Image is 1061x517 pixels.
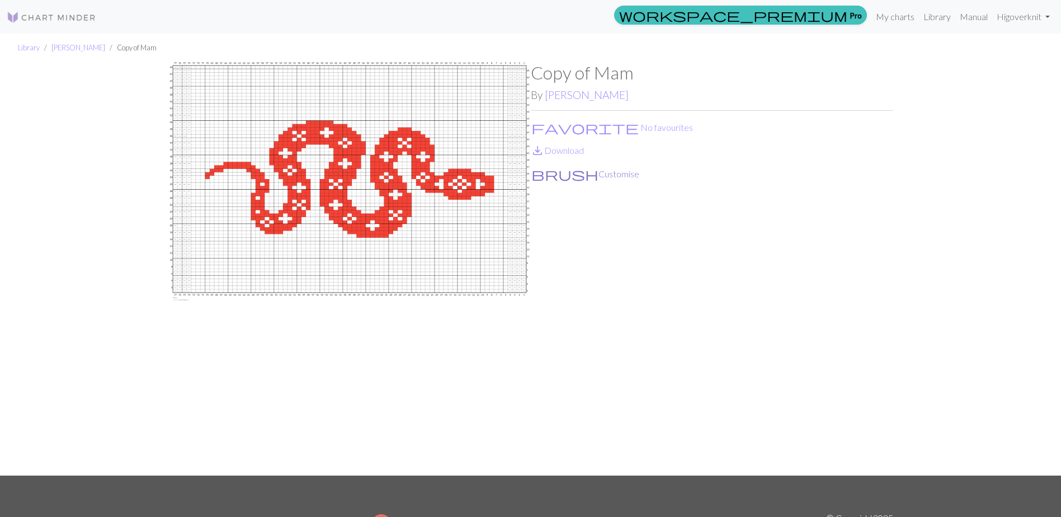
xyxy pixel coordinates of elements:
[168,62,531,476] img: Mam
[619,7,847,23] span: workspace_premium
[955,6,992,28] a: Manual
[531,145,584,156] a: DownloadDownload
[531,121,639,134] i: Favourite
[531,120,694,135] button: Favourite No favourites
[7,11,96,24] img: Logo
[531,62,893,83] h1: Copy of Mam
[51,43,105,52] a: [PERSON_NAME]
[531,144,544,157] i: Download
[992,6,1054,28] a: Higoverknit
[871,6,919,28] a: My charts
[531,167,598,181] i: Customise
[919,6,955,28] a: Library
[545,88,629,101] a: [PERSON_NAME]
[531,143,544,158] span: save_alt
[531,167,640,181] button: CustomiseCustomise
[614,6,867,25] a: Pro
[18,43,40,52] a: Library
[105,43,157,53] li: Copy of Mam
[531,166,598,182] span: brush
[531,120,639,135] span: favorite
[531,88,893,101] h2: By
